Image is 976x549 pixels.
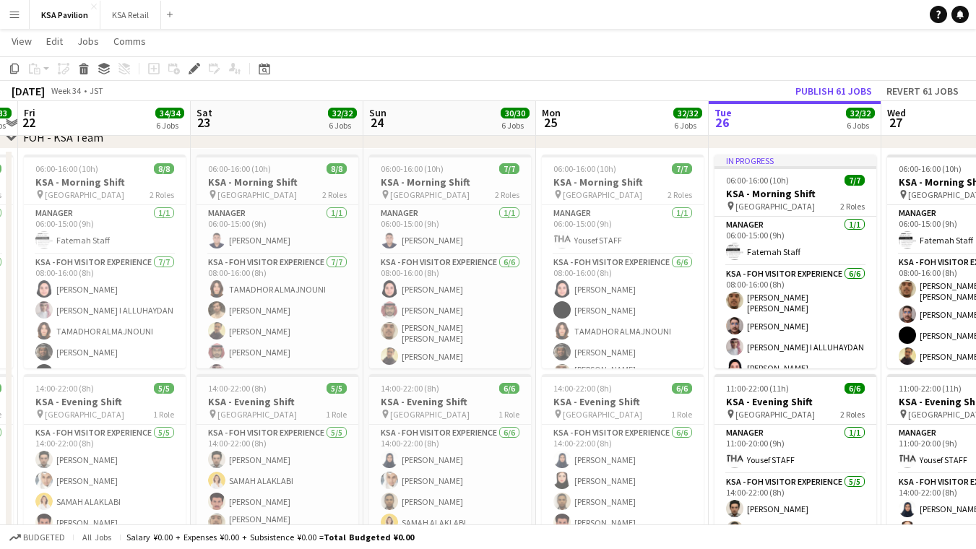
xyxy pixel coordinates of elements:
span: [GEOGRAPHIC_DATA] [735,409,815,420]
span: 32/32 [673,108,702,118]
span: 1 Role [498,409,519,420]
span: 1 Role [671,409,692,420]
app-card-role: Manager1/106:00-15:00 (9h)Yousef STAFF [542,205,704,254]
app-job-card: 06:00-16:00 (10h)7/7KSA - Morning Shift [GEOGRAPHIC_DATA]2 RolesManager1/106:00-15:00 (9h)Yousef ... [542,155,704,368]
span: 8/8 [154,163,174,174]
app-card-role: KSA - FOH Visitor Experience7/708:00-16:00 (8h)TAMADHOR ALMAJNOUNI[PERSON_NAME][PERSON_NAME][PERS... [197,254,358,429]
span: 2 Roles [668,189,692,200]
span: 2 Roles [322,189,347,200]
span: 2 Roles [150,189,174,200]
span: 14:00-22:00 (8h) [381,383,439,394]
span: 5/5 [327,383,347,394]
button: KSA Pavilion [30,1,100,29]
app-job-card: 06:00-16:00 (10h)7/7KSA - Morning Shift [GEOGRAPHIC_DATA]2 RolesManager1/106:00-15:00 (9h)[PERSON... [369,155,531,368]
h3: KSA - Evening Shift [714,395,876,408]
h3: KSA - Evening Shift [369,395,531,408]
div: 6 Jobs [674,120,701,131]
span: [GEOGRAPHIC_DATA] [563,409,642,420]
span: Fri [24,106,35,119]
h3: KSA - Morning Shift [542,176,704,189]
a: View [6,32,38,51]
span: [GEOGRAPHIC_DATA] [390,189,470,200]
a: Jobs [72,32,105,51]
div: 6 Jobs [847,120,874,131]
span: 32/32 [328,108,357,118]
app-card-role: KSA - FOH Visitor Experience6/608:00-16:00 (8h)[PERSON_NAME] [PERSON_NAME][PERSON_NAME][PERSON_NA... [714,266,876,424]
span: [GEOGRAPHIC_DATA] [45,409,124,420]
h3: KSA - Morning Shift [197,176,358,189]
app-job-card: In progress06:00-16:00 (10h)7/7KSA - Morning Shift [GEOGRAPHIC_DATA]2 RolesManager1/106:00-15:00 ... [714,155,876,368]
span: 06:00-16:00 (10h) [726,175,789,186]
span: 24 [367,114,386,131]
app-job-card: 06:00-16:00 (10h)8/8KSA - Morning Shift [GEOGRAPHIC_DATA]2 RolesManager1/106:00-15:00 (9h)Fatemah... [24,155,186,368]
span: 6/6 [499,383,519,394]
h3: KSA - Morning Shift [714,187,876,200]
span: 34/34 [155,108,184,118]
span: 14:00-22:00 (8h) [553,383,612,394]
app-card-role: Manager1/106:00-15:00 (9h)Fatemah Staff [24,205,186,254]
span: 1 Role [153,409,174,420]
div: 6 Jobs [329,120,356,131]
button: Revert 61 jobs [881,82,964,100]
app-card-role: KSA - FOH Visitor Experience7/708:00-16:00 (8h)[PERSON_NAME][PERSON_NAME] I ALLUHAYDANTAMADHOR AL... [24,254,186,429]
span: Edit [46,35,63,48]
app-card-role: KSA - FOH Visitor Experience6/608:00-16:00 (8h)[PERSON_NAME][PERSON_NAME][PERSON_NAME] [PERSON_NA... [369,254,531,412]
button: Budgeted [7,529,67,545]
span: 32/32 [846,108,875,118]
span: 23 [194,114,212,131]
span: 25 [540,114,561,131]
span: 8/8 [327,163,347,174]
app-card-role: Manager1/106:00-15:00 (9h)[PERSON_NAME] [197,205,358,254]
h3: KSA - Morning Shift [24,176,186,189]
span: [GEOGRAPHIC_DATA] [217,409,297,420]
span: 11:00-22:00 (11h) [899,383,962,394]
span: Week 34 [48,85,84,96]
span: 2 Roles [840,409,865,420]
h3: KSA - Morning Shift [369,176,531,189]
span: 06:00-16:00 (10h) [899,163,962,174]
span: 06:00-16:00 (10h) [553,163,616,174]
span: 6/6 [672,383,692,394]
span: 22 [22,114,35,131]
span: 30/30 [501,108,530,118]
span: 27 [885,114,906,131]
span: 2 Roles [840,201,865,212]
app-card-role: KSA - FOH Visitor Experience6/608:00-16:00 (8h)[PERSON_NAME][PERSON_NAME]TAMADHOR ALMAJNOUNI[PERS... [542,254,704,412]
h3: KSA - Evening Shift [24,395,186,408]
span: 5/5 [154,383,174,394]
div: In progress [714,155,876,166]
span: [GEOGRAPHIC_DATA] [217,189,297,200]
span: Sat [197,106,212,119]
span: [GEOGRAPHIC_DATA] [735,201,815,212]
span: All jobs [79,532,114,542]
span: 11:00-22:00 (11h) [726,383,789,394]
app-job-card: 06:00-16:00 (10h)8/8KSA - Morning Shift [GEOGRAPHIC_DATA]2 RolesManager1/106:00-15:00 (9h)[PERSON... [197,155,358,368]
span: View [12,35,32,48]
span: Wed [887,106,906,119]
span: 7/7 [845,175,865,186]
div: 6 Jobs [156,120,183,131]
span: 06:00-16:00 (10h) [35,163,98,174]
span: 14:00-22:00 (8h) [35,383,94,394]
span: 1 Role [326,409,347,420]
h3: KSA - Evening Shift [197,395,358,408]
span: Comms [113,35,146,48]
span: 6/6 [845,383,865,394]
div: JST [90,85,103,96]
a: Edit [40,32,69,51]
button: Publish 61 jobs [790,82,878,100]
app-card-role: Manager1/106:00-15:00 (9h)Fatemah Staff [714,217,876,266]
span: 26 [712,114,732,131]
span: 14:00-22:00 (8h) [208,383,267,394]
div: FOH - KSA Team [23,130,103,144]
button: KSA Retail [100,1,161,29]
app-card-role: Manager1/106:00-15:00 (9h)[PERSON_NAME] [369,205,531,254]
span: Tue [714,106,732,119]
div: 6 Jobs [501,120,529,131]
span: Sun [369,106,386,119]
span: 06:00-16:00 (10h) [208,163,271,174]
div: [DATE] [12,84,45,98]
